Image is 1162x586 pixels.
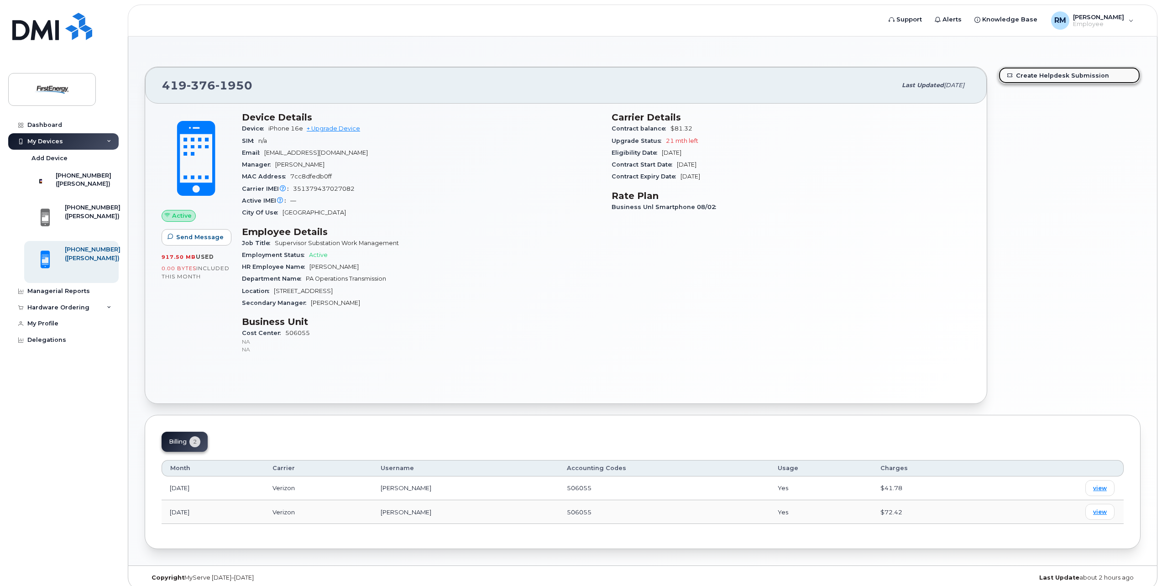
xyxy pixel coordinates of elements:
span: Contract Expiry Date [612,173,680,180]
span: 506055 [567,484,591,492]
span: Contract balance [612,125,670,132]
iframe: Messenger Launcher [1122,546,1155,579]
td: [PERSON_NAME] [372,476,559,500]
span: iPhone 16e [268,125,303,132]
span: 7cc8dfedb0ff [290,173,332,180]
div: about 2 hours ago [809,574,1141,581]
p: NA [242,345,601,353]
th: Accounting Codes [559,460,769,476]
span: [PERSON_NAME] [311,299,360,306]
span: [DATE] [662,149,681,156]
span: n/a [258,137,267,144]
a: Create Helpdesk Submission [999,67,1140,84]
span: [GEOGRAPHIC_DATA] [283,209,346,216]
strong: Last Update [1039,574,1079,581]
span: MAC Address [242,173,290,180]
span: Business Unl Smartphone 08/02 [612,204,721,210]
span: Supervisor Substation Work Management [275,240,399,246]
span: $81.32 [670,125,692,132]
span: — [290,197,296,204]
th: Username [372,460,559,476]
span: [DATE] [680,173,700,180]
span: Cost Center [242,330,285,336]
div: $72.42 [880,508,986,517]
span: SIM [242,137,258,144]
p: NA [242,338,601,345]
h3: Carrier Details [612,112,970,123]
span: used [196,253,214,260]
a: + Upgrade Device [307,125,360,132]
span: Secondary Manager [242,299,311,306]
span: Carrier IMEI [242,185,293,192]
span: 506055 [567,508,591,516]
span: Upgrade Status [612,137,666,144]
span: Last updated [902,82,944,89]
span: [STREET_ADDRESS] [274,288,333,294]
span: HR Employee Name [242,263,309,270]
span: 0.00 Bytes [162,265,196,272]
h3: Device Details [242,112,601,123]
span: [PERSON_NAME] [275,161,325,168]
span: Employment Status [242,251,309,258]
th: Charges [872,460,994,476]
a: view [1085,504,1115,520]
span: Department Name [242,275,306,282]
h3: Rate Plan [612,190,970,201]
span: 419 [162,78,252,92]
span: [PERSON_NAME] [309,263,359,270]
td: [PERSON_NAME] [372,500,559,524]
span: Eligibility Date [612,149,662,156]
th: Carrier [264,460,372,476]
div: MyServe [DATE]–[DATE] [145,574,476,581]
th: Usage [769,460,872,476]
a: view [1085,480,1115,496]
td: Yes [769,476,872,500]
strong: Copyright [152,574,184,581]
h3: Employee Details [242,226,601,237]
span: 21 mth left [666,137,698,144]
td: Yes [769,500,872,524]
span: Job Title [242,240,275,246]
span: [DATE] [677,161,696,168]
button: Send Message [162,229,231,246]
td: [DATE] [162,476,264,500]
span: view [1093,508,1107,516]
td: Verizon [264,500,372,524]
span: 376 [187,78,215,92]
span: 1950 [215,78,252,92]
div: $41.78 [880,484,986,492]
span: Active IMEI [242,197,290,204]
span: PA Operations Transmission [306,275,386,282]
span: [DATE] [944,82,964,89]
span: 351379437027082 [293,185,355,192]
span: Email [242,149,264,156]
span: [EMAIL_ADDRESS][DOMAIN_NAME] [264,149,368,156]
span: 917.50 MB [162,254,196,260]
td: Verizon [264,476,372,500]
span: Device [242,125,268,132]
th: Month [162,460,264,476]
span: Manager [242,161,275,168]
span: view [1093,484,1107,492]
td: [DATE] [162,500,264,524]
span: Send Message [176,233,224,241]
span: Contract Start Date [612,161,677,168]
span: Active [172,211,192,220]
span: 506055 [242,330,601,353]
span: Location [242,288,274,294]
span: City Of Use [242,209,283,216]
h3: Business Unit [242,316,601,327]
span: Active [309,251,328,258]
